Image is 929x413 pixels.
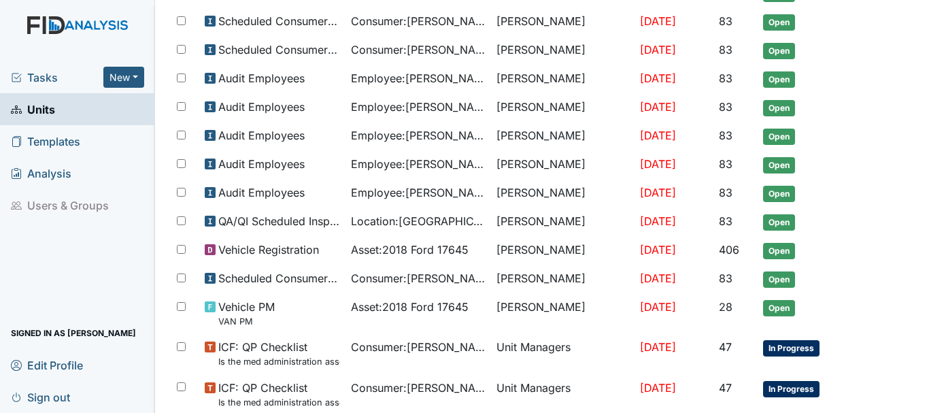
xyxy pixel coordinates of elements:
[218,127,305,144] span: Audit Employees
[640,300,676,314] span: [DATE]
[640,243,676,257] span: [DATE]
[103,67,144,88] button: New
[351,242,469,258] span: Asset : 2018 Ford 17645
[640,186,676,199] span: [DATE]
[351,127,486,144] span: Employee : [PERSON_NAME]
[351,213,486,229] span: Location : [GEOGRAPHIC_DATA]
[719,186,732,199] span: 83
[763,214,795,231] span: Open
[11,386,70,408] span: Sign out
[491,7,634,36] td: [PERSON_NAME]
[351,380,486,396] span: Consumer : [PERSON_NAME][GEOGRAPHIC_DATA]
[719,100,732,114] span: 83
[719,214,732,228] span: 83
[640,381,676,395] span: [DATE]
[719,157,732,171] span: 83
[640,100,676,114] span: [DATE]
[640,14,676,28] span: [DATE]
[719,14,732,28] span: 83
[218,213,340,229] span: QA/QI Scheduled Inspection
[351,70,486,86] span: Employee : [PERSON_NAME]
[640,214,676,228] span: [DATE]
[351,339,486,355] span: Consumer : [PERSON_NAME]
[719,71,732,85] span: 83
[491,208,634,236] td: [PERSON_NAME]
[351,42,486,58] span: Consumer : [PERSON_NAME]
[218,99,305,115] span: Audit Employees
[763,243,795,259] span: Open
[763,186,795,202] span: Open
[640,157,676,171] span: [DATE]
[763,381,820,397] span: In Progress
[218,396,340,409] small: Is the med administration assessment current? (document the date in the comment section)
[11,323,136,344] span: Signed in as [PERSON_NAME]
[719,271,732,285] span: 83
[351,299,469,315] span: Asset : 2018 Ford 17645
[640,43,676,56] span: [DATE]
[218,355,340,368] small: Is the med administration assessment current? (document the date in the comment section)
[491,65,634,93] td: [PERSON_NAME]
[11,69,103,86] a: Tasks
[491,236,634,265] td: [PERSON_NAME]
[218,13,340,29] span: Scheduled Consumer Chart Review
[491,179,634,208] td: [PERSON_NAME]
[491,265,634,293] td: [PERSON_NAME]
[763,271,795,288] span: Open
[763,300,795,316] span: Open
[351,184,486,201] span: Employee : [PERSON_NAME]
[640,340,676,354] span: [DATE]
[719,381,732,395] span: 47
[351,270,486,286] span: Consumer : [PERSON_NAME][GEOGRAPHIC_DATA]
[640,129,676,142] span: [DATE]
[491,93,634,122] td: [PERSON_NAME]
[719,43,732,56] span: 83
[719,129,732,142] span: 83
[11,99,55,120] span: Units
[11,131,80,152] span: Templates
[218,42,340,58] span: Scheduled Consumer Chart Review
[763,14,795,31] span: Open
[218,380,340,409] span: ICF: QP Checklist Is the med administration assessment current? (document the date in the comment...
[218,270,340,286] span: Scheduled Consumer Chart Review
[763,129,795,145] span: Open
[11,163,71,184] span: Analysis
[351,13,486,29] span: Consumer : [PERSON_NAME]
[640,71,676,85] span: [DATE]
[719,340,732,354] span: 47
[218,156,305,172] span: Audit Employees
[491,36,634,65] td: [PERSON_NAME]
[719,300,732,314] span: 28
[763,157,795,174] span: Open
[763,71,795,88] span: Open
[491,333,634,374] td: Unit Managers
[640,271,676,285] span: [DATE]
[218,70,305,86] span: Audit Employees
[491,293,634,333] td: [PERSON_NAME]
[351,156,486,172] span: Employee : [PERSON_NAME]
[218,242,319,258] span: Vehicle Registration
[763,340,820,357] span: In Progress
[491,150,634,179] td: [PERSON_NAME]
[763,100,795,116] span: Open
[218,339,340,368] span: ICF: QP Checklist Is the med administration assessment current? (document the date in the comment...
[763,43,795,59] span: Open
[11,354,83,376] span: Edit Profile
[218,184,305,201] span: Audit Employees
[218,299,275,328] span: Vehicle PM VAN PM
[218,315,275,328] small: VAN PM
[491,122,634,150] td: [PERSON_NAME]
[351,99,486,115] span: Employee : [PERSON_NAME]
[719,243,739,257] span: 406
